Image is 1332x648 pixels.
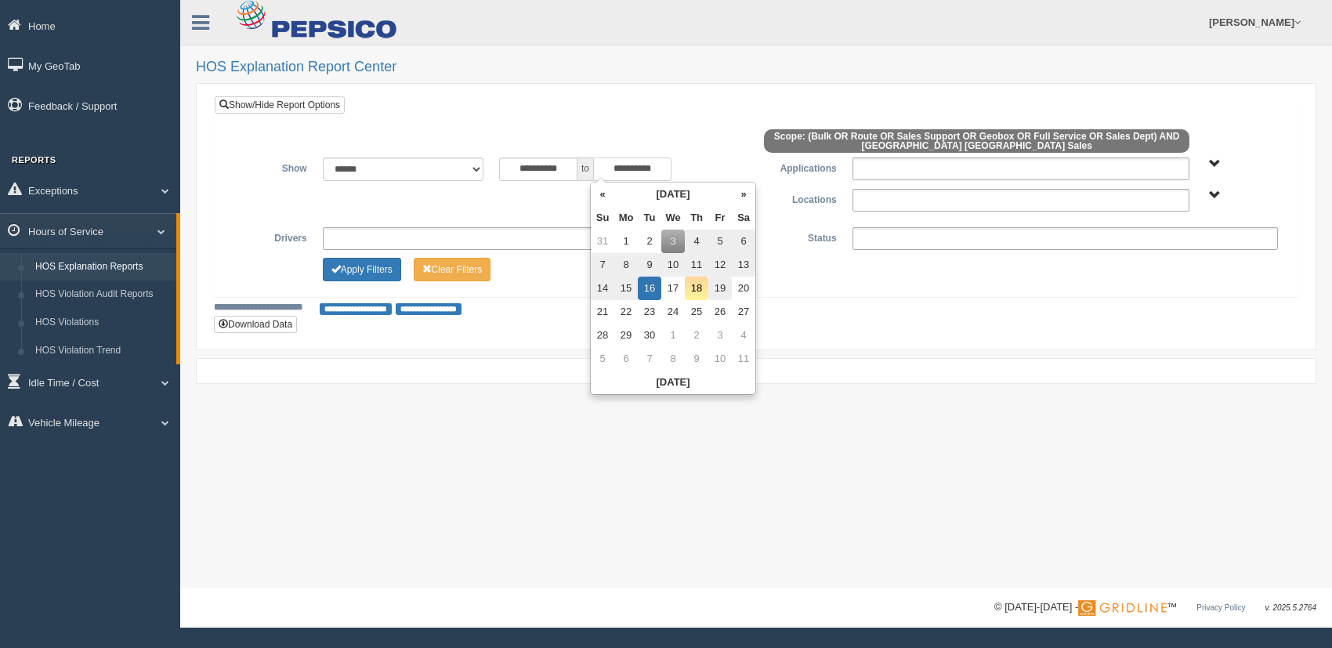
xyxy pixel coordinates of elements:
td: 21 [591,300,614,324]
label: Applications [756,157,845,176]
td: 23 [638,300,661,324]
td: 18 [685,277,708,300]
td: 10 [708,347,732,371]
div: © [DATE]-[DATE] - ™ [994,599,1316,616]
td: 5 [708,230,732,253]
a: Show/Hide Report Options [215,96,345,114]
label: Locations [756,189,845,208]
a: HOS Violation Trend [28,337,176,365]
th: » [732,183,755,206]
td: 6 [614,347,638,371]
td: 13 [732,253,755,277]
td: 6 [732,230,755,253]
td: 7 [638,347,661,371]
span: Scope: (Bulk OR Route OR Sales Support OR Geobox OR Full Service OR Sales Dept) AND [GEOGRAPHIC_D... [764,129,1189,153]
th: Mo [614,206,638,230]
td: 2 [638,230,661,253]
td: 16 [638,277,661,300]
button: Change Filter Options [414,258,491,281]
span: to [577,157,593,181]
td: 3 [661,230,685,253]
th: [DATE] [591,371,755,394]
button: Download Data [214,316,297,333]
td: 22 [614,300,638,324]
td: 26 [708,300,732,324]
a: HOS Violations [28,309,176,337]
td: 17 [661,277,685,300]
h2: HOS Explanation Report Center [196,60,1316,75]
td: 3 [708,324,732,347]
td: 4 [685,230,708,253]
td: 10 [661,253,685,277]
th: Tu [638,206,661,230]
td: 29 [614,324,638,347]
td: 11 [732,347,755,371]
td: 12 [708,253,732,277]
td: 27 [732,300,755,324]
td: 30 [638,324,661,347]
td: 1 [614,230,638,253]
label: Show [226,157,315,176]
a: Privacy Policy [1196,603,1245,612]
th: Su [591,206,614,230]
label: Drivers [226,227,315,246]
td: 24 [661,300,685,324]
td: 1 [661,324,685,347]
img: Gridline [1078,600,1167,616]
td: 9 [685,347,708,371]
th: Th [685,206,708,230]
a: HOS Violation Audit Reports [28,281,176,309]
td: 8 [661,347,685,371]
td: 14 [591,277,614,300]
th: « [591,183,614,206]
td: 20 [732,277,755,300]
td: 31 [591,230,614,253]
th: We [661,206,685,230]
td: 28 [591,324,614,347]
td: 25 [685,300,708,324]
td: 11 [685,253,708,277]
td: 8 [614,253,638,277]
td: 5 [591,347,614,371]
td: 4 [732,324,755,347]
button: Change Filter Options [323,258,401,281]
td: 15 [614,277,638,300]
td: 7 [591,253,614,277]
td: 19 [708,277,732,300]
a: HOS Explanation Reports [28,253,176,281]
td: 2 [685,324,708,347]
span: v. 2025.5.2764 [1265,603,1316,612]
th: Sa [732,206,755,230]
label: Status [756,227,845,246]
th: Fr [708,206,732,230]
td: 9 [638,253,661,277]
th: [DATE] [614,183,732,206]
